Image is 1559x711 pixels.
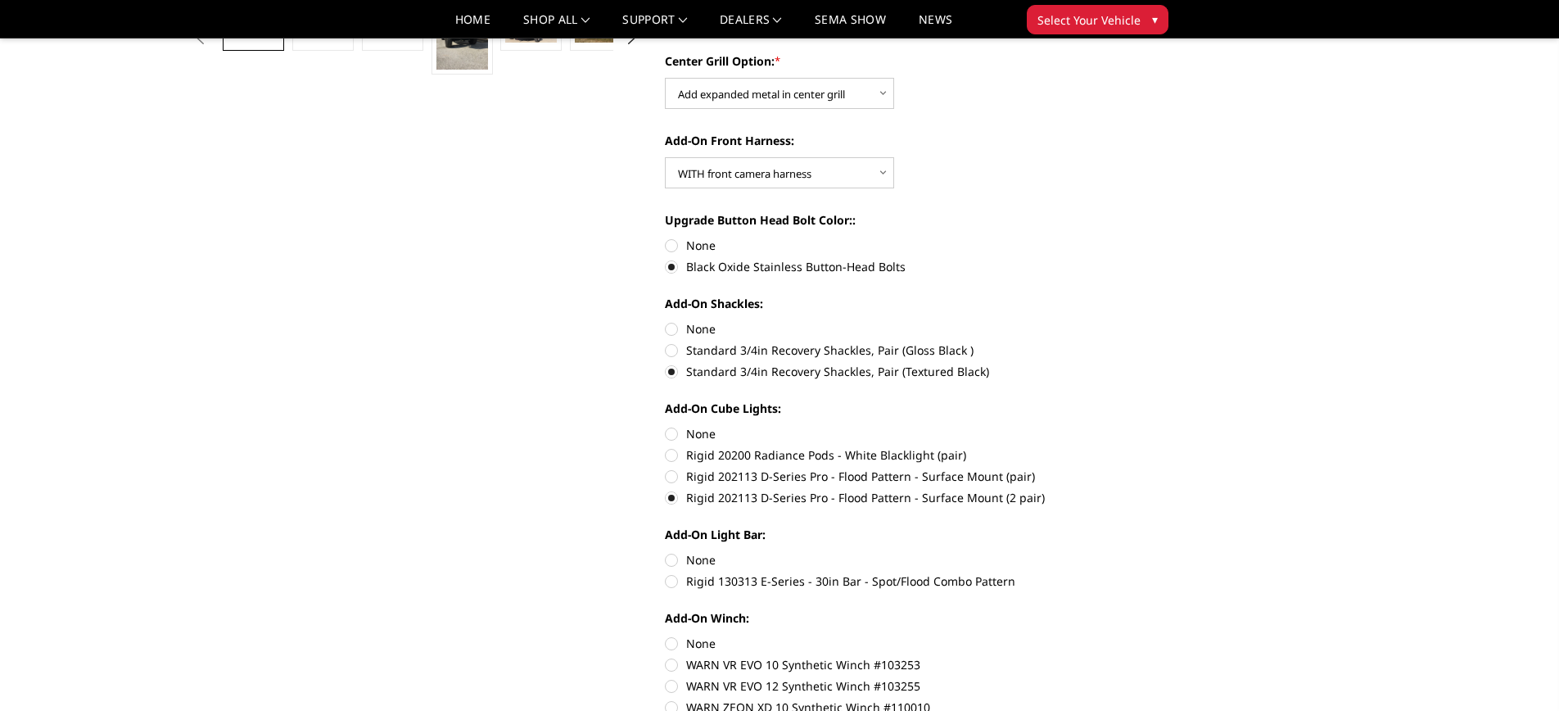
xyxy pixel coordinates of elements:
label: Rigid 202113 D-Series Pro - Flood Pattern - Surface Mount (2 pair) [665,489,1117,506]
label: None [665,635,1117,652]
a: Dealers [720,14,782,38]
label: Rigid 130313 E-Series - 30in Bar - Spot/Flood Combo Pattern [665,573,1117,590]
label: Add-On Front Harness: [665,132,1117,149]
label: Standard 3/4in Recovery Shackles, Pair (Gloss Black ) [665,342,1117,359]
label: None [665,237,1117,254]
label: Black Oxide Stainless Button-Head Bolts [665,258,1117,275]
label: Add-On Shackles: [665,295,1117,312]
span: ▾ [1152,11,1158,28]
a: Home [455,14,490,38]
button: Select Your Vehicle [1027,5,1168,34]
label: Center Grill Option: [665,52,1117,70]
label: Standard 3/4in Recovery Shackles, Pair (Textured Black) [665,363,1117,380]
label: None [665,551,1117,568]
label: Add-On Cube Lights: [665,400,1117,417]
a: Support [622,14,687,38]
label: None [665,425,1117,442]
a: shop all [523,14,590,38]
label: Add-On Light Bar: [665,526,1117,543]
label: WARN VR EVO 10 Synthetic Winch #103253 [665,656,1117,673]
span: Select Your Vehicle [1037,11,1141,29]
label: Add-On Winch: [665,609,1117,627]
label: WARN VR EVO 12 Synthetic Winch #103255 [665,677,1117,695]
label: Upgrade Button Head Bolt Color:: [665,211,1117,229]
label: None [665,320,1117,337]
a: News [919,14,952,38]
a: SEMA Show [815,14,886,38]
label: Rigid 202113 D-Series Pro - Flood Pattern - Surface Mount (pair) [665,468,1117,485]
label: Rigid 20200 Radiance Pods - White Blacklight (pair) [665,446,1117,464]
